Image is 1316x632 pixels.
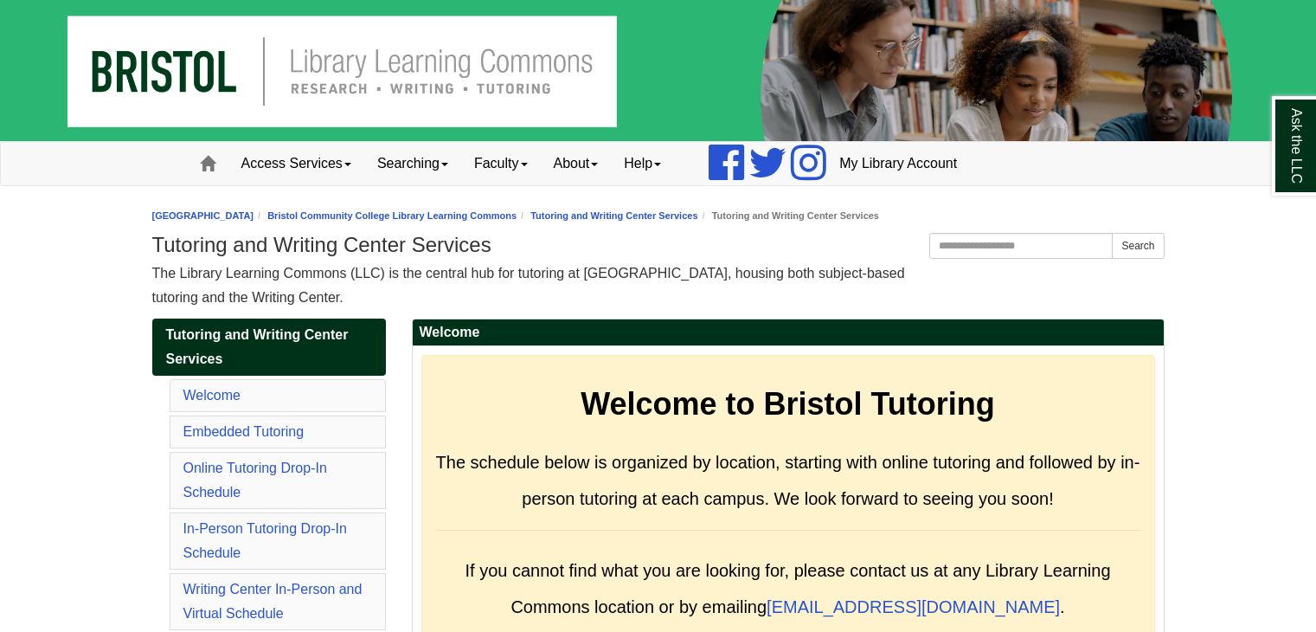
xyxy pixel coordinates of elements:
a: Bristol Community College Library Learning Commons [267,210,517,221]
a: [GEOGRAPHIC_DATA] [152,210,254,221]
a: Tutoring and Writing Center Services [530,210,697,221]
a: Embedded Tutoring [183,424,305,439]
a: Online Tutoring Drop-In Schedule [183,461,327,500]
a: Tutoring and Writing Center Services [152,319,386,376]
button: Search [1112,233,1164,259]
a: Writing Center In-Person and Virtual Schedule [183,582,363,621]
span: Tutoring and Writing Center Services [166,327,349,366]
strong: Welcome to Bristol Tutoring [581,386,995,422]
h2: Welcome [413,319,1164,346]
a: Faculty [461,142,541,185]
nav: breadcrumb [152,208,1165,224]
a: In-Person Tutoring Drop-In Schedule [183,521,347,560]
a: My Library Account [826,142,970,185]
h1: Tutoring and Writing Center Services [152,233,1165,257]
a: Help [611,142,674,185]
span: The Library Learning Commons (LLC) is the central hub for tutoring at [GEOGRAPHIC_DATA], housing ... [152,266,905,305]
a: Access Services [228,142,364,185]
a: Welcome [183,388,241,403]
span: If you cannot find what you are looking for, please contact us at any Library Learning Commons lo... [465,561,1110,616]
li: Tutoring and Writing Center Services [698,208,879,224]
a: [EMAIL_ADDRESS][DOMAIN_NAME] [767,597,1060,616]
span: The schedule below is organized by location, starting with online tutoring and followed by in-per... [436,453,1140,508]
a: About [541,142,612,185]
a: Searching [364,142,461,185]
